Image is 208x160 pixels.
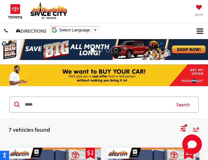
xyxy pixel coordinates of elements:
[24,97,171,112] input: Search by Make, Model, or Keyword
[182,134,202,154] button: Toggle Chat Window
[195,5,203,17] a: My Saved Vehicles
[5,2,26,21] img: Toyota
[182,134,202,154] svg: Start Chat
[59,28,97,32] a: Select Language​
[9,126,50,133] span: 7 vehicles found
[59,28,90,32] span: Select Language
[93,28,97,32] span: ▼
[171,97,198,112] button: Search
[195,13,203,17] span: Saved
[86,148,95,159] span: Get Price Drop Alert
[179,123,187,136] button: Select filters
[190,124,199,135] button: Select sort value
[12,23,51,39] a: Directions
[91,28,92,32] span: ​
[30,2,70,19] img: Space City Toyota
[192,23,208,39] button: Click to show site navigation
